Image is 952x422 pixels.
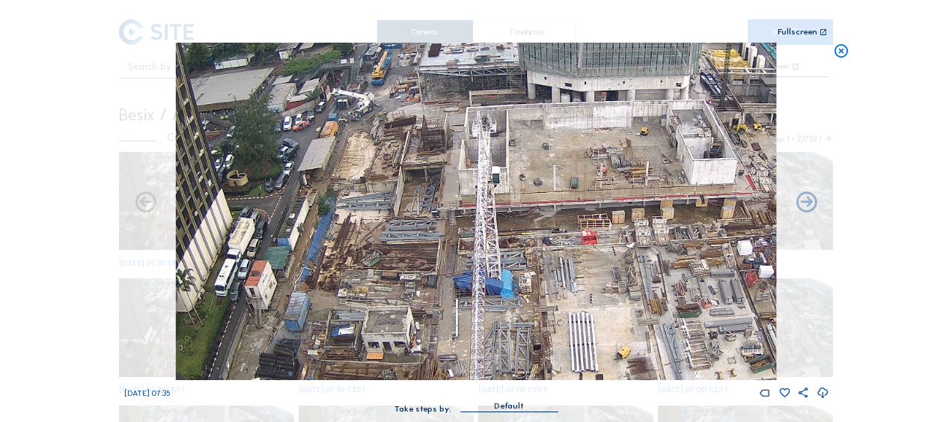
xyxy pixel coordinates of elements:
div: Fullscreen [778,28,817,37]
div: Default [460,400,558,412]
img: Image [176,43,776,380]
div: Default [494,400,524,413]
i: Back [794,191,819,215]
i: Forward [133,191,158,215]
span: [DATE] 07:35 [124,388,170,398]
div: Take steps by: [394,405,451,413]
